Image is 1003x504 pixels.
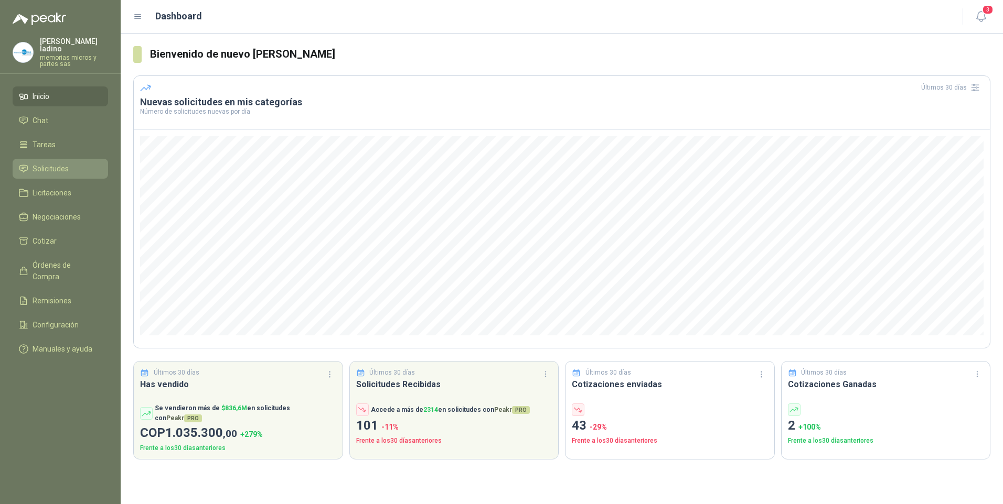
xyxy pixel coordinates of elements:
h3: Nuevas solicitudes en mis categorías [140,96,984,108]
span: Tareas [33,139,56,150]
div: Últimos 30 días [921,79,984,96]
span: PRO [184,414,202,422]
p: Frente a los 30 días anteriores [788,436,984,446]
a: Configuración [13,315,108,335]
a: Cotizar [13,231,108,251]
span: Chat [33,115,48,126]
span: Licitaciones [33,187,71,199]
span: PRO [512,406,530,414]
a: Órdenes de Compra [13,255,108,287]
p: Últimos 30 días [801,368,847,378]
span: Peakr [494,406,530,413]
button: 3 [972,7,990,26]
p: 43 [572,416,768,436]
p: COP [140,423,336,443]
p: Frente a los 30 días anteriores [572,436,768,446]
span: ,00 [223,428,237,440]
span: 1.035.300 [165,425,237,440]
span: -29 % [590,423,607,431]
img: Company Logo [13,42,33,62]
span: Manuales y ayuda [33,343,92,355]
a: Chat [13,111,108,130]
span: Remisiones [33,295,71,306]
span: + 279 % [240,430,263,439]
img: Logo peakr [13,13,66,25]
p: Últimos 30 días [369,368,415,378]
h3: Solicitudes Recibidas [356,378,552,391]
span: 3 [982,5,994,15]
a: Tareas [13,135,108,155]
span: -11 % [381,423,399,431]
span: Peakr [166,414,202,422]
a: Negociaciones [13,207,108,227]
span: Configuración [33,319,79,331]
span: $ 836,6M [221,404,247,412]
span: Órdenes de Compra [33,259,98,282]
span: Cotizar [33,235,57,247]
a: Remisiones [13,291,108,311]
span: 2314 [423,406,438,413]
a: Inicio [13,86,108,106]
h3: Has vendido [140,378,336,391]
p: memorias micros y partes sas [40,54,108,67]
span: Inicio [33,91,49,102]
p: [PERSON_NAME] ladino [40,38,108,52]
h3: Cotizaciones enviadas [572,378,768,391]
p: Frente a los 30 días anteriores [140,443,336,453]
p: Últimos 30 días [154,368,199,378]
p: Frente a los 30 días anteriores [356,436,552,446]
h1: Dashboard [155,9,202,24]
p: Últimos 30 días [585,368,631,378]
span: + 100 % [798,423,821,431]
span: Solicitudes [33,163,69,174]
h3: Cotizaciones Ganadas [788,378,984,391]
p: 101 [356,416,552,436]
p: Número de solicitudes nuevas por día [140,108,984,115]
p: Accede a más de en solicitudes con [371,405,530,415]
a: Manuales y ayuda [13,339,108,359]
a: Solicitudes [13,159,108,179]
p: Se vendieron más de en solicitudes con [155,403,336,423]
h3: Bienvenido de nuevo [PERSON_NAME] [150,46,990,62]
p: 2 [788,416,984,436]
span: Negociaciones [33,211,81,223]
a: Licitaciones [13,183,108,203]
